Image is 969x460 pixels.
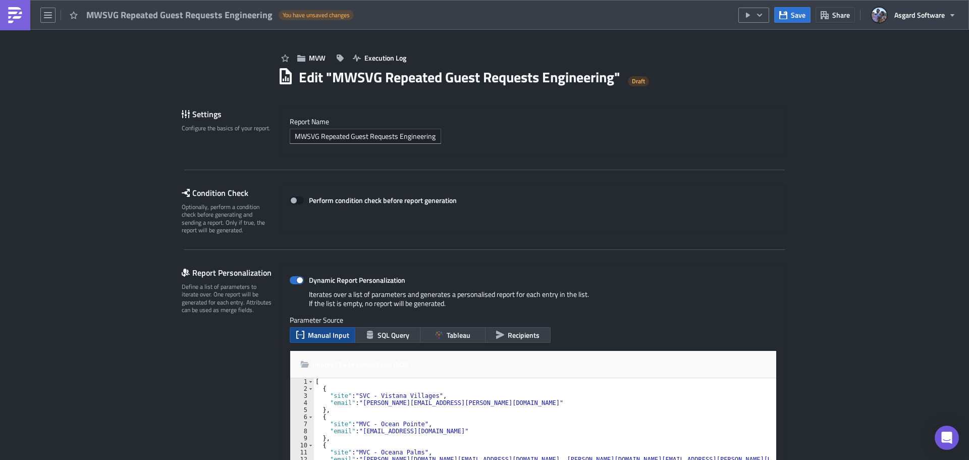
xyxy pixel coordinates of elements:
span: Share [832,10,850,20]
div: 4 [290,399,314,406]
button: MVW [292,50,331,66]
h1: Edit " MWSVG Repeated Guest Requests Engineering " [299,68,620,86]
button: Tableau [420,327,486,343]
div: 1 [290,378,314,385]
span: You have unsaved changes [283,11,350,19]
div: 3 [290,392,314,399]
button: Asgard Software [866,4,961,26]
div: Define a list of parameters to iterate over. One report will be generated for each entry. Attribu... [182,283,273,314]
button: Manual Input [290,327,355,343]
div: 7 [290,421,314,428]
button: Save [774,7,811,23]
span: Manual Input [308,330,349,340]
div: Settings [182,107,279,122]
span: Execution Log [364,53,406,63]
div: 9 [290,435,314,442]
button: Recipients [485,327,551,343]
div: Condition Check [182,185,279,200]
img: Avatar [871,7,888,24]
span: Tableau [447,330,470,340]
span: MVW [309,53,326,63]
span: MWSVG Repeated Guest Requests Engineering [86,9,274,21]
span: Recipients [508,330,540,340]
div: 11 [290,449,314,456]
span: Save [791,10,805,20]
div: Configure the basics of your report. [182,124,273,132]
div: Optionally, perform a condition check before generating and sending a report. Only if true, the r... [182,203,273,234]
span: SQL Query [378,330,409,340]
strong: Perform condition check before report generation [309,195,457,206]
div: Iterates over a list of parameters and generates a personalised report for each entry in the list... [290,290,777,316]
span: Import CSV to convert into JSON [312,359,409,370]
div: 5 [290,406,314,414]
button: SQL Query [355,327,420,343]
div: 2 [290,385,314,392]
button: Execution Log [348,50,411,66]
button: Share [816,7,855,23]
strong: Dynamic Report Personalization [309,275,405,285]
span: Draft [632,77,645,85]
button: Import CSV to convert into JSON [295,356,414,373]
div: 6 [290,414,314,421]
label: Parameter Source [290,316,777,325]
img: PushMetrics [7,7,23,23]
div: Open Intercom Messenger [935,426,959,450]
div: Report Personalization [182,265,279,280]
div: 10 [290,442,314,449]
div: 8 [290,428,314,435]
label: Report Nam﻿e [290,117,777,126]
span: Asgard Software [894,10,945,20]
